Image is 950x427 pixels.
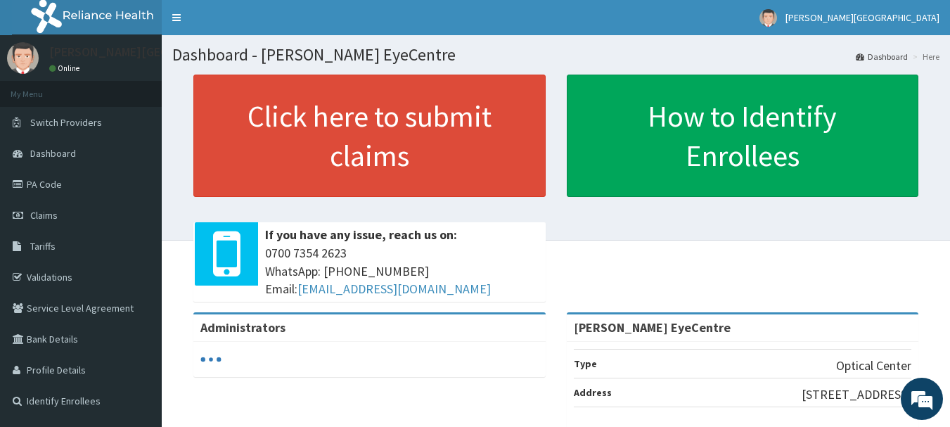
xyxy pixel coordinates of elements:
b: Type [574,357,597,370]
a: How to Identify Enrollees [567,75,919,197]
a: [EMAIL_ADDRESS][DOMAIN_NAME] [297,281,491,297]
span: [PERSON_NAME][GEOGRAPHIC_DATA] [785,11,939,24]
img: User Image [759,9,777,27]
li: Here [909,51,939,63]
span: Dashboard [30,147,76,160]
span: Tariffs [30,240,56,253]
svg: audio-loading [200,349,222,370]
p: [STREET_ADDRESS] [802,385,911,404]
p: Optical Center [836,357,911,375]
span: 0700 7354 2623 WhatsApp: [PHONE_NUMBER] Email: [265,244,539,298]
a: Online [49,63,83,73]
p: [PERSON_NAME][GEOGRAPHIC_DATA] [49,46,257,58]
strong: [PERSON_NAME] EyeCentre [574,319,731,336]
span: Claims [30,209,58,222]
a: Dashboard [856,51,908,63]
img: User Image [7,42,39,74]
h1: Dashboard - [PERSON_NAME] EyeCentre [172,46,939,64]
a: Click here to submit claims [193,75,546,197]
b: If you have any issue, reach us on: [265,227,457,243]
b: Address [574,386,612,399]
b: Administrators [200,319,285,336]
span: Switch Providers [30,116,102,129]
